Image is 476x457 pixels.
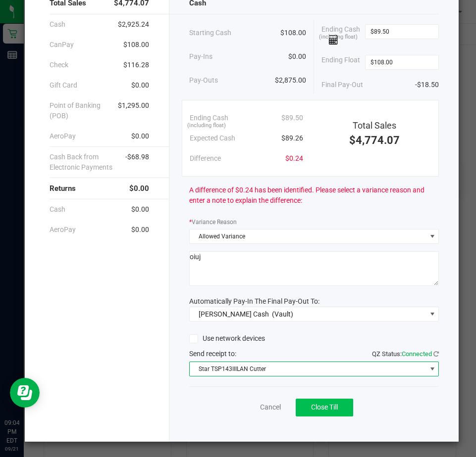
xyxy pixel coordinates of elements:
[296,399,353,416] button: Close Till
[189,297,319,305] span: Automatically Pay-In The Final Pay-Out To:
[50,60,68,70] span: Check
[123,60,149,70] span: $116.28
[190,133,235,143] span: Expected Cash
[50,131,76,141] span: AeroPay
[50,178,149,199] div: Returns
[50,40,74,50] span: CanPay
[189,75,218,86] span: Pay-Outs
[285,153,303,164] span: $0.24
[118,100,149,121] span: $1,295.00
[321,80,363,90] span: Final Pay-Out
[50,225,76,235] span: AeroPay
[50,204,65,215] span: Cash
[50,100,118,121] span: Point of Banking (POB)
[118,19,149,30] span: $2,925.24
[349,134,400,146] span: $4,774.07
[415,80,439,90] span: -$18.50
[189,28,231,38] span: Starting Cash
[10,378,40,408] iframe: Resource center
[50,80,77,91] span: Gift Card
[50,152,125,173] span: Cash Back from Electronic Payments
[353,120,396,131] span: Total Sales
[131,204,149,215] span: $0.00
[199,310,269,318] span: [PERSON_NAME] Cash
[129,183,149,194] span: $0.00
[311,403,338,411] span: Close Till
[190,153,221,164] span: Difference
[402,350,432,358] span: Connected
[321,24,365,45] span: Ending Cash
[275,75,306,86] span: $2,875.00
[125,152,149,173] span: -$68.98
[189,185,439,206] span: A difference of $0.24 has been identified. Please select a variance reason and enter a note to ex...
[189,218,237,227] label: Variance Reason
[187,122,226,130] span: (including float)
[280,28,306,38] span: $108.00
[190,362,426,376] span: Star TSP143IIILAN Cutter
[189,333,265,344] label: Use network devices
[372,350,439,358] span: QZ Status:
[123,40,149,50] span: $108.00
[319,33,358,42] span: (including float)
[189,51,212,62] span: Pay-Ins
[321,55,360,70] span: Ending Float
[189,350,236,358] span: Send receipt to:
[288,51,306,62] span: $0.00
[260,402,281,412] a: Cancel
[272,310,293,318] span: (Vault)
[190,229,426,243] span: Allowed Variance
[131,225,149,235] span: $0.00
[281,133,303,143] span: $89.26
[50,19,65,30] span: Cash
[190,113,228,123] span: Ending Cash
[281,113,303,123] span: $89.50
[131,80,149,91] span: $0.00
[131,131,149,141] span: $0.00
